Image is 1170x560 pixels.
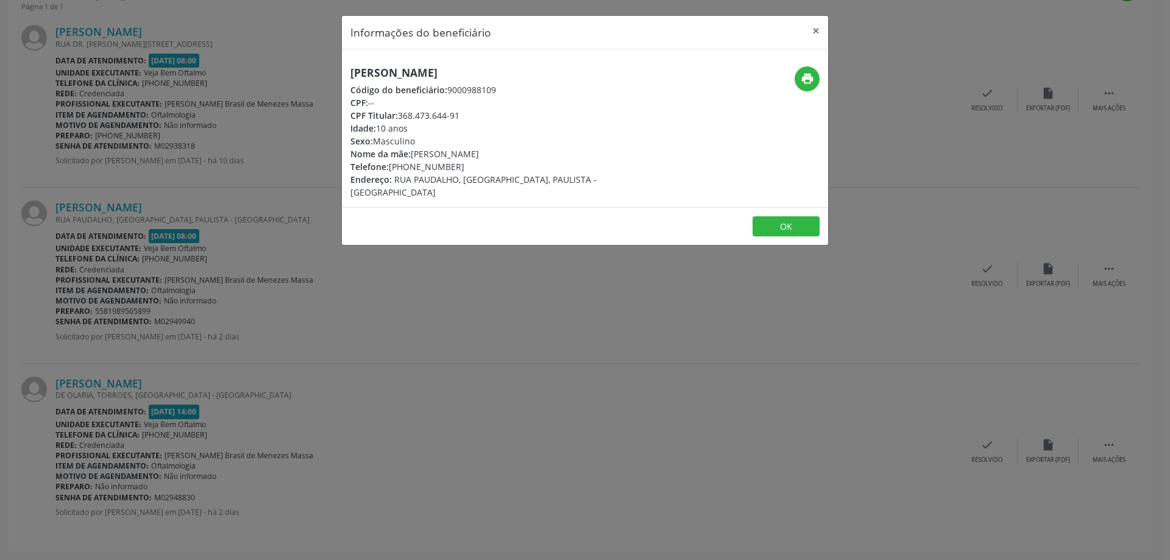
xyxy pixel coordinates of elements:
[350,174,392,185] span: Endereço:
[350,174,597,198] span: RUA PAUDALHO, [GEOGRAPHIC_DATA], PAULISTA - [GEOGRAPHIC_DATA]
[350,161,389,172] span: Telefone:
[350,148,411,160] span: Nome da mãe:
[350,97,368,108] span: CPF:
[350,84,447,96] span: Código do beneficiário:
[350,24,491,40] h5: Informações do beneficiário
[350,160,658,173] div: [PHONE_NUMBER]
[350,66,658,79] h5: [PERSON_NAME]
[350,96,658,109] div: --
[350,110,398,121] span: CPF Titular:
[350,135,658,147] div: Masculino
[350,135,373,147] span: Sexo:
[795,66,820,91] button: print
[350,147,658,160] div: [PERSON_NAME]
[350,109,658,122] div: 368.473.644-91
[350,122,658,135] div: 10 anos
[804,16,828,46] button: Close
[350,83,658,96] div: 9000988109
[350,122,376,134] span: Idade:
[753,216,820,237] button: OK
[801,72,814,85] i: print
